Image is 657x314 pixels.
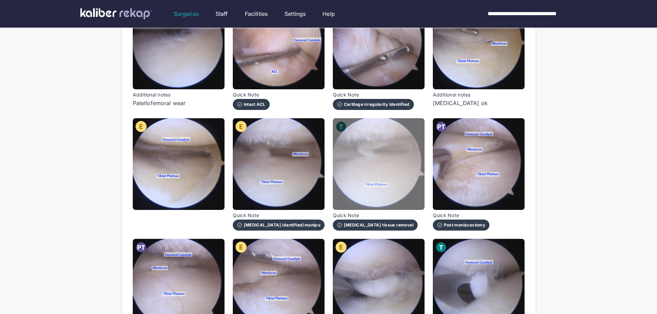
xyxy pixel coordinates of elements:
div: Cartilage irregularity identified [337,102,410,107]
img: evaluation-icon.135c065c.svg [236,242,247,253]
img: check-circle-outline-white.611b8afe.svg [337,222,342,228]
span: Additional notes [133,92,186,98]
img: post-treatment-icon.f6304ef6.svg [436,121,447,132]
a: Staff [216,10,228,18]
img: evaluation-icon.135c065c.svg [136,121,147,132]
span: Quick Note [433,213,490,218]
span: Quick Note [333,213,418,218]
img: kaliber labs logo [80,8,152,19]
img: Still0010.jpg [233,118,325,210]
span: [MEDICAL_DATA] ok [433,99,488,107]
img: Still0012.jpg [433,118,525,210]
a: Help [322,10,335,18]
div: [MEDICAL_DATA] tissue removal [337,222,414,228]
div: Post meniscectomy [437,222,486,228]
img: Still0011.jpg [333,118,425,210]
img: evaluation-icon.135c065c.svg [336,242,347,253]
img: treatment-icon.9f8bb349.svg [436,242,447,253]
img: check-circle-outline-white.611b8afe.svg [337,102,342,107]
img: Still0009.jpg [133,118,225,210]
img: check-circle-outline-white.611b8afe.svg [437,222,442,228]
span: Quick Note [333,92,414,98]
a: Settings [285,10,306,18]
div: Intact ACL [237,102,266,107]
span: Patellofemoral wear [133,99,186,107]
span: Additional notes [433,92,488,98]
a: Facilities [245,10,268,18]
img: check-circle-outline-white.611b8afe.svg [237,102,242,107]
span: Quick Note [233,213,325,218]
a: Surgeries [174,10,199,18]
span: Quick Note [233,92,270,98]
img: post-treatment-icon.f6304ef6.svg [136,242,147,253]
img: evaluation-icon.135c065c.svg [236,121,247,132]
img: check-circle-outline-white.611b8afe.svg [237,222,242,228]
div: [MEDICAL_DATA] identified/manipulated [237,222,320,228]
